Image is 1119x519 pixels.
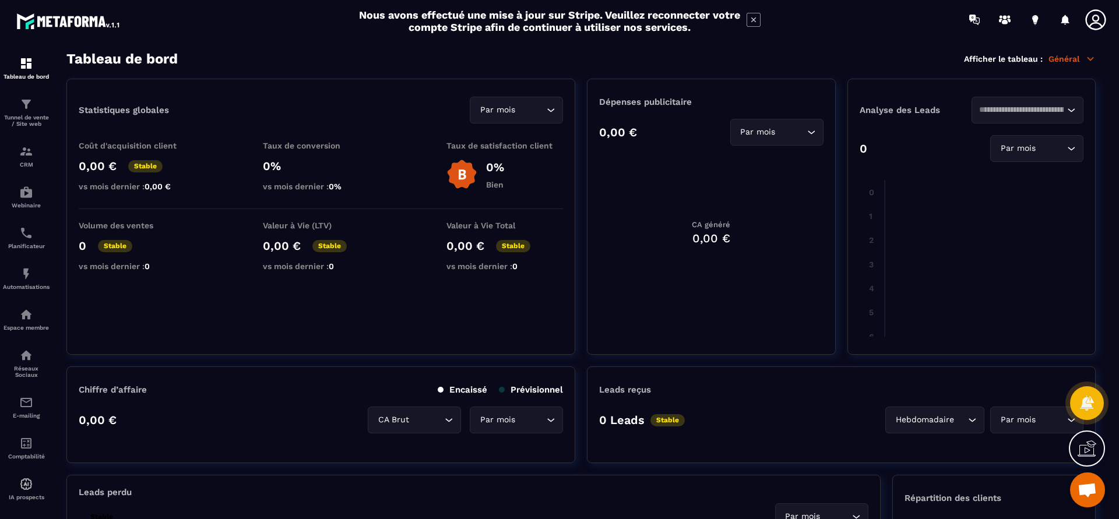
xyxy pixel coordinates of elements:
p: vs mois dernier : [79,182,195,191]
div: Search for option [368,407,461,433]
p: Répartition des clients [905,493,1083,503]
p: Réseaux Sociaux [3,365,50,378]
span: 0 [329,262,334,271]
img: logo [16,10,121,31]
p: Analyse des Leads [860,105,972,115]
img: formation [19,57,33,70]
p: Prévisionnel [499,384,563,395]
span: Par mois [477,104,518,116]
a: schedulerschedulerPlanificateur [3,217,50,258]
span: Par mois [477,414,518,426]
a: automationsautomationsEspace membre [3,299,50,340]
p: Planificateur [3,243,50,249]
span: Hebdomadaire [893,414,956,426]
p: Webinaire [3,202,50,209]
img: email [19,396,33,409]
p: vs mois dernier : [263,182,379,191]
p: Encaissé [438,384,487,395]
tspan: 1 [869,211,872,221]
p: Général [1048,54,1096,64]
p: Bien [486,180,504,189]
a: Ouvrir le chat [1070,472,1105,507]
img: formation [19,144,33,158]
img: accountant [19,436,33,450]
span: Par mois [998,142,1038,155]
div: Search for option [730,119,824,146]
a: accountantaccountantComptabilité [3,428,50,468]
p: Stable [312,240,347,252]
p: 0,00 € [263,239,301,253]
p: Leads reçus [599,384,651,395]
p: E-mailing [3,412,50,419]
p: vs mois dernier : [263,262,379,271]
p: Afficher le tableau : [964,54,1043,63]
tspan: 6 [869,332,874,341]
a: emailemailE-mailing [3,387,50,428]
p: 0 [79,239,86,253]
h2: Nous avons effectué une mise à jour sur Stripe. Veuillez reconnecter votre compte Stripe afin de ... [358,9,741,33]
img: formation [19,97,33,111]
p: Taux de conversion [263,141,379,150]
p: Tunnel de vente / Site web [3,114,50,127]
p: 0,00 € [79,413,117,427]
tspan: 0 [869,188,874,197]
tspan: 5 [869,308,874,317]
input: Search for option [979,104,1064,116]
span: CA Brut [375,414,411,426]
h3: Tableau de bord [66,51,178,67]
p: Comptabilité [3,453,50,460]
a: formationformationTableau de bord [3,48,50,89]
img: scheduler [19,226,33,240]
input: Search for option [518,104,544,116]
input: Search for option [1038,142,1064,155]
p: Stable [496,240,530,252]
p: Stable [98,240,132,252]
a: formationformationCRM [3,136,50,176]
p: Coût d'acquisition client [79,141,195,150]
p: vs mois dernier : [79,262,195,271]
span: Par mois [738,126,778,139]
p: CRM [3,161,50,168]
p: 0,00 € [599,125,637,139]
img: b-badge-o.b3b20ee6.svg [446,159,477,190]
img: automations [19,477,33,491]
p: 0% [263,159,379,173]
div: Search for option [470,97,563,123]
span: 0% [329,182,342,191]
p: Chiffre d’affaire [79,384,147,395]
tspan: 3 [869,260,874,269]
p: 0,00 € [446,239,484,253]
span: 0 [145,262,150,271]
p: IA prospects [3,494,50,500]
div: Search for option [885,407,984,433]
a: automationsautomationsWebinaire [3,176,50,217]
p: Leads perdu [79,487,132,497]
p: Automatisations [3,284,50,290]
span: 0 [512,262,518,271]
tspan: 4 [869,284,874,293]
tspan: 2 [869,235,874,245]
span: 0,00 € [145,182,171,191]
input: Search for option [411,414,442,426]
div: Search for option [972,97,1083,123]
div: Search for option [470,407,563,433]
p: Stable [650,414,685,426]
p: 0 [860,142,867,156]
img: automations [19,267,33,281]
input: Search for option [518,414,544,426]
input: Search for option [778,126,804,139]
p: 0% [486,160,504,174]
span: Par mois [998,414,1038,426]
div: Search for option [990,135,1083,162]
input: Search for option [1038,414,1064,426]
p: Valeur à Vie Total [446,221,563,230]
p: 0 Leads [599,413,645,427]
a: automationsautomationsAutomatisations [3,258,50,299]
p: Taux de satisfaction client [446,141,563,150]
p: Espace membre [3,324,50,331]
a: formationformationTunnel de vente / Site web [3,89,50,136]
img: automations [19,308,33,322]
img: social-network [19,348,33,362]
p: Statistiques globales [79,105,169,115]
p: Stable [128,160,163,172]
